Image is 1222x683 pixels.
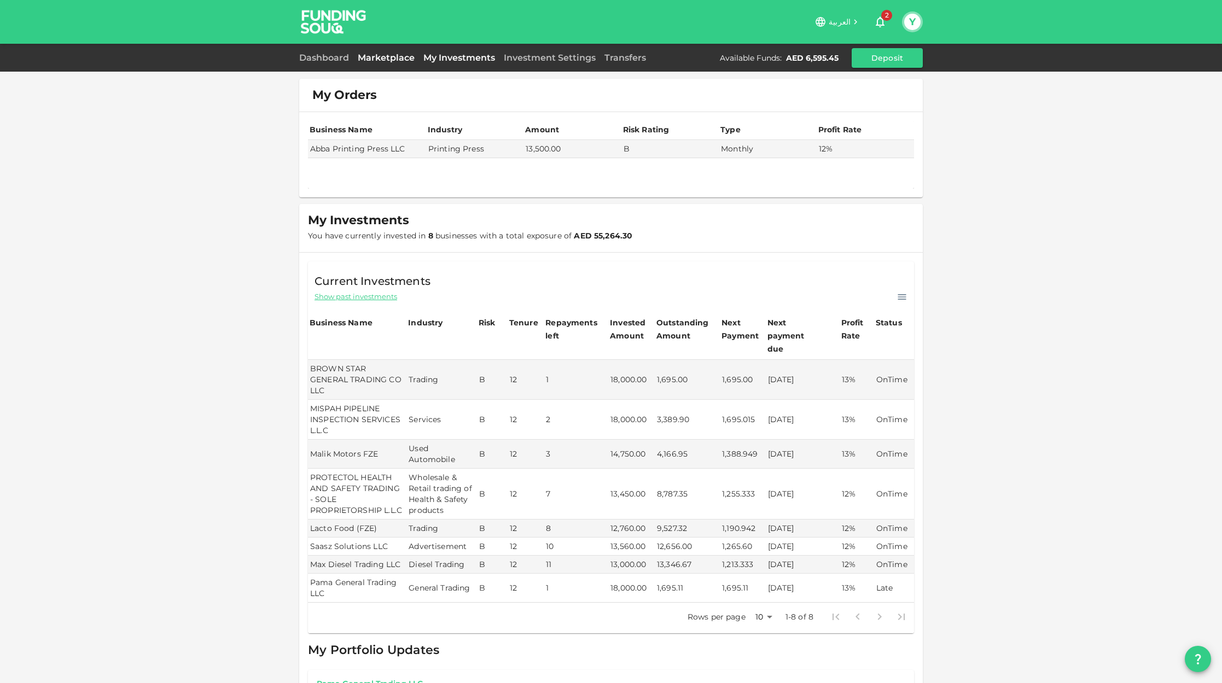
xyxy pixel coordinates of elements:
td: 13% [840,400,874,440]
td: General Trading [406,574,476,603]
div: Industry [408,316,443,329]
td: 13,346.67 [655,556,720,574]
td: Trading [406,360,476,400]
td: 1,213.333 [720,556,765,574]
td: 1,695.11 [720,574,765,603]
td: Late [874,574,914,603]
td: Abba Printing Press LLC [308,140,426,158]
div: Next payment due [767,316,822,355]
td: 14,750.00 [608,440,655,469]
td: 1,265.60 [720,538,765,556]
td: Wholesale & Retail trading of Health & Safety products [406,469,476,519]
div: Outstanding Amount [656,316,711,342]
button: 2 [869,11,891,33]
div: Business Name [310,316,373,329]
a: Investment Settings [499,52,600,63]
td: Printing Press [426,140,523,158]
div: Type [720,123,742,136]
td: 13% [840,440,874,469]
div: Repayments left [545,316,600,342]
td: B [477,574,508,603]
div: Profit Rate [818,123,862,136]
td: 12% [840,556,874,574]
td: 12% [817,140,915,158]
td: PROTECTOL HEALTH AND SAFETY TRADING - SOLE PROPRIETORSHIP L.L.C [308,469,406,519]
td: 12 [508,519,544,538]
td: 1,255.333 [720,469,765,519]
td: OnTime [874,360,914,400]
td: 4,166.95 [655,440,720,469]
td: 1,388.949 [720,440,765,469]
a: Transfers [600,52,650,63]
td: 13,560.00 [608,538,655,556]
td: 8,787.35 [655,469,720,519]
td: OnTime [874,400,914,440]
td: 11 [544,556,608,574]
div: Tenure [509,316,538,329]
td: OnTime [874,440,914,469]
td: 1,695.00 [720,360,765,400]
span: Show past investments [315,291,397,302]
div: Risk [479,316,501,329]
button: question [1185,646,1211,672]
td: B [477,360,508,400]
td: 12% [840,538,874,556]
div: Business Name [310,123,373,136]
a: My Investments [419,52,499,63]
td: [DATE] [766,360,840,400]
td: Pama General Trading LLC [308,574,406,603]
td: 12% [840,519,874,538]
td: 1,190.942 [720,519,765,538]
td: [DATE] [766,519,840,538]
td: 12,760.00 [608,519,655,538]
td: B [477,556,508,574]
strong: AED 55,264.30 [574,231,632,241]
div: Invested Amount [610,316,653,342]
div: Next Payment [721,316,764,342]
td: 1 [544,574,608,603]
td: 12 [508,400,544,440]
div: Amount [525,123,559,136]
div: Profit Rate [841,316,872,342]
td: 12 [508,556,544,574]
td: 12 [508,469,544,519]
td: Saasz Solutions LLC [308,538,406,556]
div: 10 [750,609,776,625]
div: Available Funds : [720,52,782,63]
td: BROWN STAR GENERAL TRADING CO LLC [308,360,406,400]
td: [DATE] [766,574,840,603]
td: 13% [840,574,874,603]
td: B [621,140,719,158]
td: 2 [544,400,608,440]
td: 8 [544,519,608,538]
strong: 8 [428,231,433,241]
td: OnTime [874,556,914,574]
td: 12 [508,538,544,556]
td: B [477,538,508,556]
td: OnTime [874,538,914,556]
td: Trading [406,519,476,538]
span: Current Investments [315,272,430,290]
td: 12 [508,574,544,603]
td: B [477,519,508,538]
a: Marketplace [353,52,419,63]
td: 18,000.00 [608,360,655,400]
span: My Orders [312,87,377,103]
td: 12 [508,440,544,469]
td: OnTime [874,469,914,519]
span: My Investments [308,213,409,228]
button: Y [904,14,921,30]
span: You have currently invested in businesses with a total exposure of [308,231,632,241]
button: Deposit [852,48,923,68]
td: [DATE] [766,556,840,574]
td: Used Automobile [406,440,476,469]
td: B [477,400,508,440]
td: 1,695.015 [720,400,765,440]
div: Status [876,316,903,329]
td: B [477,440,508,469]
